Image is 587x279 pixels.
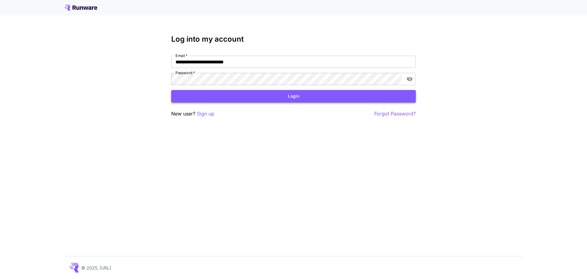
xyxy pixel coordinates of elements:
[404,74,415,85] button: toggle password visibility
[374,110,416,118] button: Forgot Password?
[171,110,214,118] p: New user?
[81,265,111,271] p: © 2025, [URL]
[175,70,195,75] label: Password
[171,35,416,43] h3: Log into my account
[197,110,214,118] button: Sign up
[171,90,416,103] button: Login
[175,53,187,58] label: Email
